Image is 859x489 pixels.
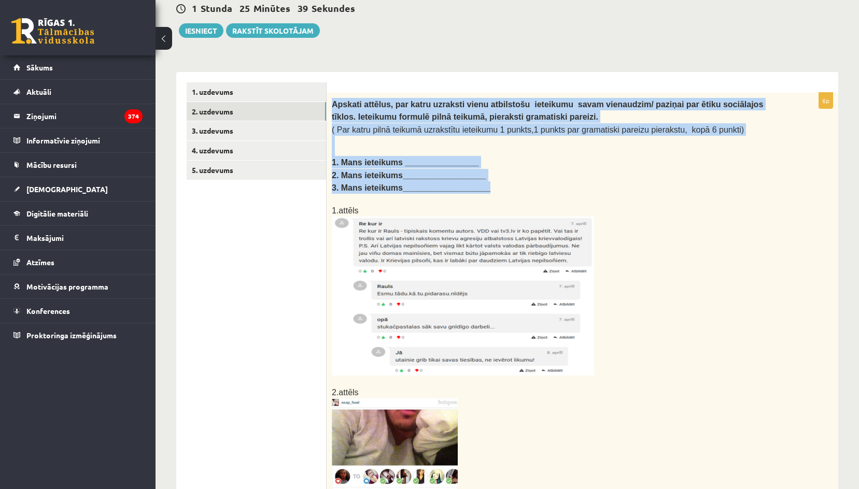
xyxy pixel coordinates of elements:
[26,282,108,291] span: Motivācijas programma
[26,160,77,169] span: Mācību resursi
[13,128,143,152] a: Informatīvie ziņojumi
[332,206,359,215] span: 1.attēls
[13,226,143,250] a: Maksājumi
[26,257,54,267] span: Atzīmes
[332,158,479,167] b: 1. Mans ieteikums ________________
[332,217,594,376] img: media
[187,102,326,121] a: 2. uzdevums
[187,161,326,180] a: 5. uzdevums
[201,2,232,14] span: Stunda
[26,128,143,152] legend: Informatīvie ziņojumi
[26,104,143,128] legend: Ziņojumi
[332,183,490,192] b: 3. Mans ieteikums___________________
[332,100,763,121] b: Apskati attēlus, par katru uzraksti vienu atbilstošu ieteikumu savam vienaudzim/ paziņai par ētik...
[332,171,486,180] b: 2. Mans ieteikums__________________
[187,141,326,160] a: 4. uzdevums
[13,250,143,274] a: Atzīmes
[332,388,359,397] span: 2.attēls
[13,177,143,201] a: [DEMOGRAPHIC_DATA]
[192,2,197,14] span: 1
[124,109,143,123] i: 374
[226,23,320,38] a: Rakstīt skolotājam
[13,153,143,177] a: Mācību resursi
[10,10,490,21] body: Визуальный текстовый редактор, wiswyg-editor-user-answer-47024856118580
[13,104,143,128] a: Ziņojumi374
[13,202,143,225] a: Digitālie materiāli
[26,63,53,72] span: Sākums
[13,80,143,104] a: Aktuāli
[312,2,355,14] span: Sekundes
[240,2,250,14] span: 25
[13,55,143,79] a: Sākums
[187,121,326,140] a: 3. uzdevums
[254,2,290,14] span: Minūtes
[26,209,88,218] span: Digitālie materiāli
[332,125,744,134] span: ( Par katru pilnā teikumā uzrakstītu ieteikumu 1 punkts,1 punkts par gramatiski pareizu pierakstu...
[819,92,833,109] p: 6p
[11,18,94,44] a: Rīgas 1. Tālmācības vidusskola
[179,23,223,38] button: Iesniegt
[13,323,143,347] a: Proktoringa izmēģinājums
[26,330,117,340] span: Proktoringa izmēģinājums
[187,82,326,102] a: 1. uzdevums
[26,184,108,194] span: [DEMOGRAPHIC_DATA]
[13,275,143,298] a: Motivācijas programma
[298,2,308,14] span: 39
[26,87,51,96] span: Aktuāli
[13,299,143,323] a: Konferences
[26,306,70,315] span: Konferences
[26,226,143,250] legend: Maksājumi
